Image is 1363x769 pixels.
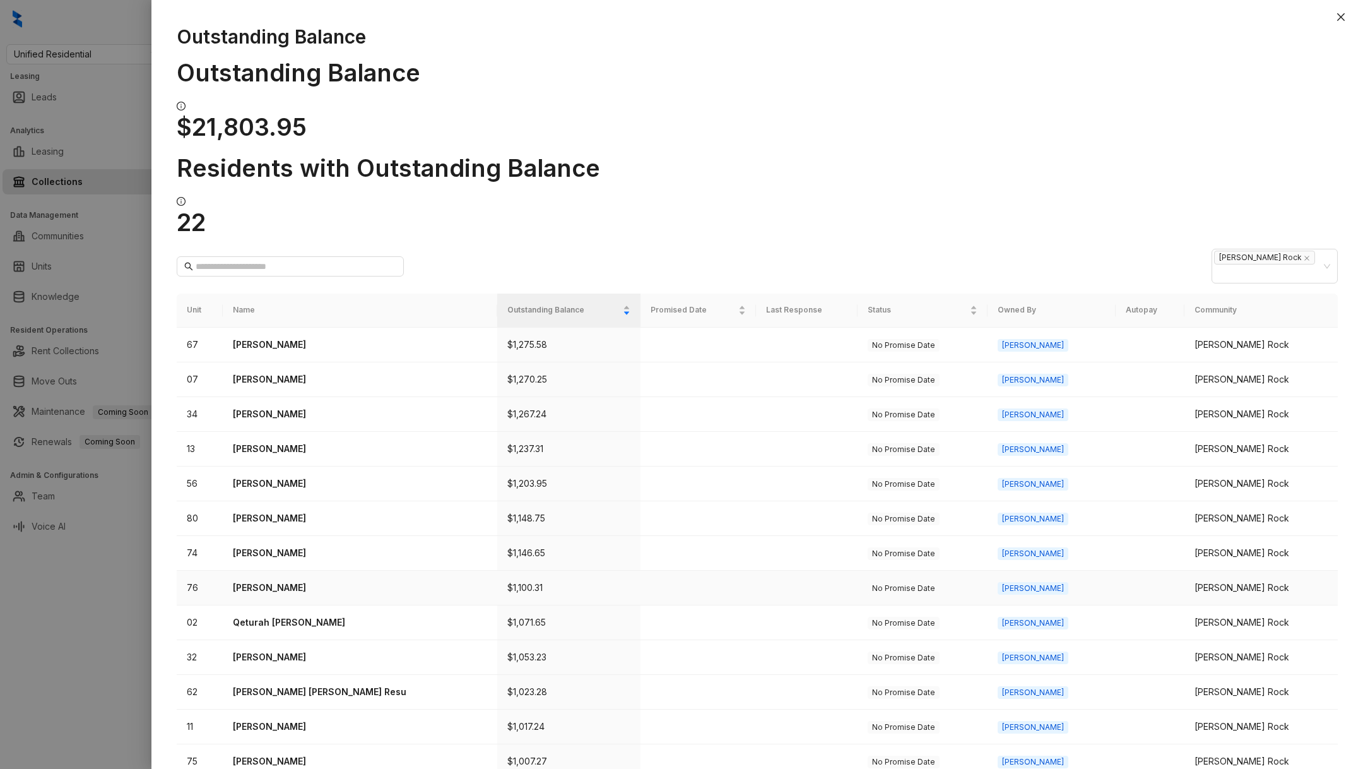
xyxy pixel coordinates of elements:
[998,443,1068,456] span: [PERSON_NAME]
[1184,294,1338,327] th: Community
[998,478,1068,491] span: [PERSON_NAME]
[177,571,223,605] td: 76
[177,328,223,362] td: 67
[233,511,487,525] p: [PERSON_NAME]
[998,686,1068,699] span: [PERSON_NAME]
[177,294,223,327] th: Unit
[1116,294,1184,327] th: Autopay
[233,685,487,699] p: [PERSON_NAME] [PERSON_NAME] Resu
[1336,12,1346,22] span: close
[868,443,940,456] span: No Promise Date
[1195,616,1328,629] div: [PERSON_NAME] Rock
[1195,581,1328,595] div: [PERSON_NAME] Rock
[998,339,1068,352] span: [PERSON_NAME]
[998,721,1068,734] span: [PERSON_NAME]
[868,721,940,734] span: No Promise Date
[233,616,487,629] p: Qeturah [PERSON_NAME]
[177,397,223,432] td: 34
[177,197,186,206] span: info-circle
[497,710,640,744] td: $1,017.24
[497,432,640,467] td: $1,237.31
[651,304,736,316] span: Promised Date
[497,675,640,710] td: $1,023.28
[998,547,1068,560] span: [PERSON_NAME]
[507,304,620,316] span: Outstanding Balance
[1195,511,1328,525] div: [PERSON_NAME] Rock
[998,582,1068,595] span: [PERSON_NAME]
[233,338,487,352] p: [PERSON_NAME]
[497,362,640,397] td: $1,270.25
[177,605,223,640] td: 02
[177,153,1338,182] h1: Residents with Outstanding Balance
[1195,720,1328,734] div: [PERSON_NAME] Rock
[998,652,1068,664] span: [PERSON_NAME]
[177,208,1338,237] h1: 22
[868,686,940,699] span: No Promise Date
[177,362,223,397] td: 07
[233,650,487,664] p: [PERSON_NAME]
[177,536,223,571] td: 74
[998,513,1068,525] span: [PERSON_NAME]
[868,374,940,386] span: No Promise Date
[497,501,640,536] td: $1,148.75
[233,477,487,491] p: [PERSON_NAME]
[1195,546,1328,560] div: [PERSON_NAME] Rock
[998,374,1068,386] span: [PERSON_NAME]
[868,617,940,629] span: No Promise Date
[998,756,1068,768] span: [PERSON_NAME]
[497,571,640,605] td: $1,100.31
[988,294,1116,327] th: Owned By
[177,467,223,501] td: 56
[1195,407,1328,421] div: [PERSON_NAME] Rock
[177,432,223,467] td: 13
[497,640,640,675] td: $1,053.23
[1195,754,1328,768] div: [PERSON_NAME] Rock
[868,478,940,491] span: No Promise Date
[497,397,640,432] td: $1,267.24
[868,304,967,316] span: Status
[233,373,487,386] p: [PERSON_NAME]
[497,605,640,640] td: $1,071.65
[177,112,1338,141] h1: $21,803.95
[1195,650,1328,664] div: [PERSON_NAME] Rock
[233,754,487,768] p: [PERSON_NAME]
[177,58,1338,87] h1: Outstanding Balance
[1195,373,1328,386] div: [PERSON_NAME] Rock
[177,501,223,536] td: 80
[177,102,186,110] span: info-circle
[868,582,940,595] span: No Promise Date
[233,407,487,421] p: [PERSON_NAME]
[998,617,1068,629] span: [PERSON_NAME]
[184,262,193,271] span: search
[223,294,497,327] th: Name
[868,513,940,525] span: No Promise Date
[868,756,940,768] span: No Promise Date
[1195,477,1328,491] div: [PERSON_NAME] Rock
[177,640,223,675] td: 32
[858,294,987,327] th: Status
[497,536,640,571] td: $1,146.65
[756,294,858,327] th: Last Response
[998,408,1068,421] span: [PERSON_NAME]
[177,25,1338,48] h1: Outstanding Balance
[1195,442,1328,456] div: [PERSON_NAME] Rock
[177,675,223,710] td: 62
[1195,685,1328,699] div: [PERSON_NAME] Rock
[1195,338,1328,352] div: [PERSON_NAME] Rock
[177,710,223,744] td: 11
[233,581,487,595] p: [PERSON_NAME]
[497,328,640,362] td: $1,275.58
[868,547,940,560] span: No Promise Date
[868,339,940,352] span: No Promise Date
[868,652,940,664] span: No Promise Date
[1304,255,1310,261] span: close
[640,294,756,327] th: Promised Date
[1214,251,1315,265] span: [PERSON_NAME] Rock
[868,408,940,421] span: No Promise Date
[233,546,487,560] p: [PERSON_NAME]
[233,442,487,456] p: [PERSON_NAME]
[1333,9,1348,25] button: Close
[233,720,487,734] p: [PERSON_NAME]
[497,467,640,501] td: $1,203.95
